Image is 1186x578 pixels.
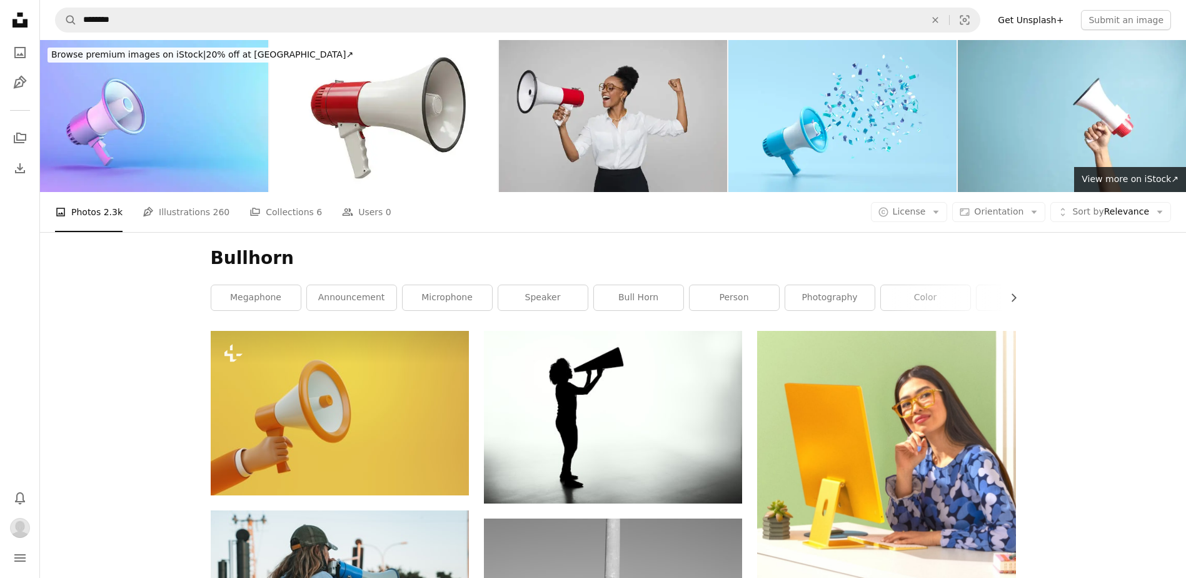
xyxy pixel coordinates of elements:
[990,10,1071,30] a: Get Unsplash+
[386,205,391,219] span: 0
[8,8,33,35] a: Home — Unsplash
[403,285,492,310] a: microphone
[56,8,77,32] button: Search Unsplash
[51,49,206,59] span: Browse premium images on iStock |
[881,285,970,310] a: color
[8,70,33,95] a: Illustrations
[499,40,727,192] img: Portrait of strong young businesswoman
[958,40,1186,192] img: male hand holding megaphone, announcing advertisement. Isolated image on blue background
[307,285,396,310] a: announcement
[952,202,1045,222] button: Orientation
[484,411,742,422] a: silhouette of woman holding rectangular board
[1002,285,1016,310] button: scroll list to the right
[40,40,268,192] img: Electric Megaphone on blue and purple gradient background
[1072,206,1103,216] span: Sort by
[1081,10,1171,30] button: Submit an image
[1072,206,1149,218] span: Relevance
[1082,174,1178,184] span: View more on iStock ↗
[55,8,980,33] form: Find visuals sitewide
[211,407,469,418] a: Hand holding a megaphone on a yellow background. Promotional advertisements. 3D render illustration
[974,206,1023,216] span: Orientation
[213,205,230,219] span: 260
[8,156,33,181] a: Download History
[211,331,469,495] img: Hand holding a megaphone on a yellow background. Promotional advertisements. 3D render illustration
[594,285,683,310] a: bull horn
[316,205,322,219] span: 6
[10,518,30,538] img: Avatar of user William Jones
[1050,202,1171,222] button: Sort byRelevance
[950,8,980,32] button: Visual search
[498,285,588,310] a: speaker
[893,206,926,216] span: License
[728,40,957,192] img: Blue megaphone with shiny confetti coming out of it
[8,515,33,540] button: Profile
[8,545,33,570] button: Menu
[249,192,322,232] a: Collections 6
[211,285,301,310] a: megaphone
[143,192,229,232] a: Illustrations 260
[977,285,1066,310] a: photo
[211,247,1016,270] h1: Bullhorn
[342,192,391,232] a: Users 0
[1074,167,1186,192] a: View more on iStock↗
[8,485,33,510] button: Notifications
[8,40,33,65] a: Photos
[690,285,779,310] a: person
[871,202,948,222] button: License
[269,40,498,192] img: Isolated Red and White Megaphone
[8,126,33,151] a: Collections
[922,8,949,32] button: Clear
[40,40,364,70] a: Browse premium images on iStock|20% off at [GEOGRAPHIC_DATA]↗
[484,331,742,503] img: silhouette of woman holding rectangular board
[51,49,353,59] span: 20% off at [GEOGRAPHIC_DATA] ↗
[785,285,875,310] a: photography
